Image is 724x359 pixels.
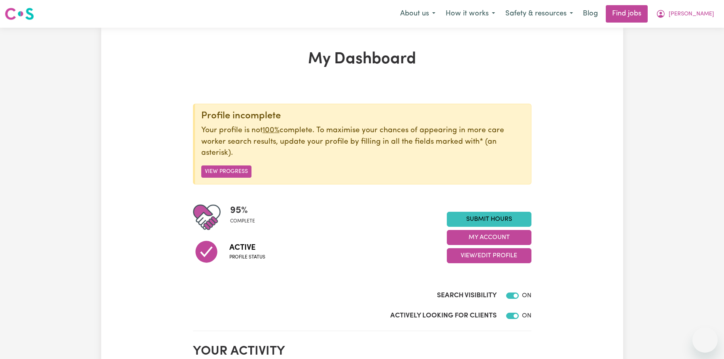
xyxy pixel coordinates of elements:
[522,313,531,319] span: ON
[440,6,500,22] button: How it works
[201,110,525,122] div: Profile incomplete
[500,6,578,22] button: Safety & resources
[669,10,714,19] span: [PERSON_NAME]
[692,327,718,353] iframe: Button to launch messaging window, conversation in progress
[229,242,265,254] span: Active
[651,6,719,22] button: My Account
[578,5,603,23] a: Blog
[193,344,531,359] h2: Your activity
[201,165,251,178] button: View Progress
[230,218,255,225] span: complete
[447,212,531,227] a: Submit Hours
[437,291,497,301] label: Search Visibility
[263,127,280,134] u: 100%
[447,230,531,245] button: My Account
[5,5,34,23] a: Careseekers logo
[522,293,531,299] span: ON
[395,6,440,22] button: About us
[229,254,265,261] span: Profile status
[230,203,261,231] div: Profile completeness: 95%
[193,50,531,69] h1: My Dashboard
[201,125,525,159] p: Your profile is not complete. To maximise your chances of appearing in more care worker search re...
[447,248,531,263] button: View/Edit Profile
[230,203,255,218] span: 95 %
[606,5,648,23] a: Find jobs
[5,7,34,21] img: Careseekers logo
[390,311,497,321] label: Actively Looking for Clients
